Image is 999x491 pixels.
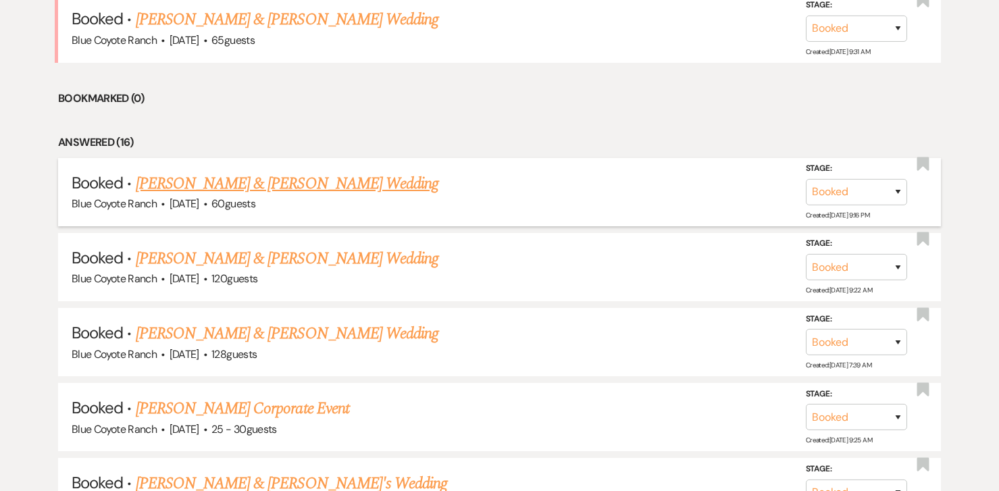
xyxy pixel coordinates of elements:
span: 25 - 30 guests [211,422,277,436]
span: Created: [DATE] 9:31 AM [806,47,870,55]
label: Stage: [806,236,907,251]
span: Booked [72,322,123,343]
span: Booked [72,397,123,418]
span: Booked [72,172,123,193]
label: Stage: [806,312,907,327]
span: Blue Coyote Ranch [72,422,157,436]
span: Created: [DATE] 9:16 PM [806,211,869,219]
a: [PERSON_NAME] & [PERSON_NAME] Wedding [136,172,438,196]
span: 128 guests [211,347,257,361]
span: [DATE] [170,422,199,436]
span: Blue Coyote Ranch [72,272,157,286]
a: [PERSON_NAME] Corporate Event [136,396,349,421]
span: Created: [DATE] 9:25 AM [806,436,872,444]
label: Stage: [806,161,907,176]
li: Bookmarked (0) [58,90,941,107]
a: [PERSON_NAME] & [PERSON_NAME] Wedding [136,247,438,271]
span: [DATE] [170,197,199,211]
label: Stage: [806,462,907,477]
a: [PERSON_NAME] & [PERSON_NAME] Wedding [136,321,438,346]
span: [DATE] [170,33,199,47]
span: Created: [DATE] 7:39 AM [806,361,871,369]
span: [DATE] [170,347,199,361]
span: Blue Coyote Ranch [72,197,157,211]
li: Answered (16) [58,134,941,151]
span: 65 guests [211,33,255,47]
a: [PERSON_NAME] & [PERSON_NAME] Wedding [136,7,438,32]
span: 60 guests [211,197,255,211]
span: 120 guests [211,272,257,286]
span: Blue Coyote Ranch [72,347,157,361]
span: Created: [DATE] 9:22 AM [806,286,872,294]
span: [DATE] [170,272,199,286]
label: Stage: [806,387,907,402]
span: Blue Coyote Ranch [72,33,157,47]
span: Booked [72,8,123,29]
span: Booked [72,247,123,268]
